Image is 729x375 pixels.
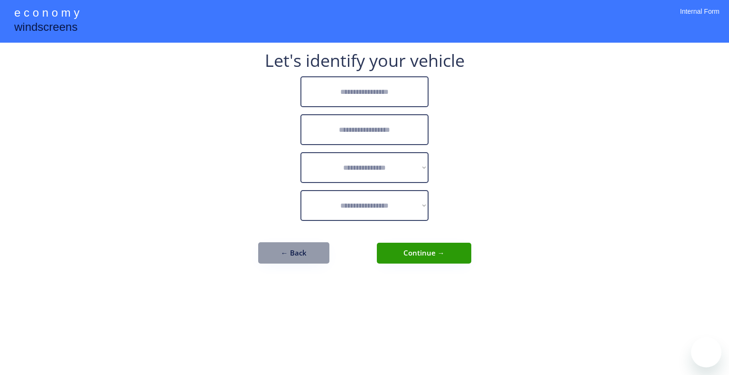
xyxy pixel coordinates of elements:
iframe: Button to launch messaging window [691,337,721,367]
button: ← Back [258,242,329,264]
div: Let's identify your vehicle [265,52,465,69]
div: e c o n o m y [14,5,79,23]
button: Continue → [377,243,471,264]
div: windscreens [14,19,77,37]
div: Internal Form [680,7,720,28]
